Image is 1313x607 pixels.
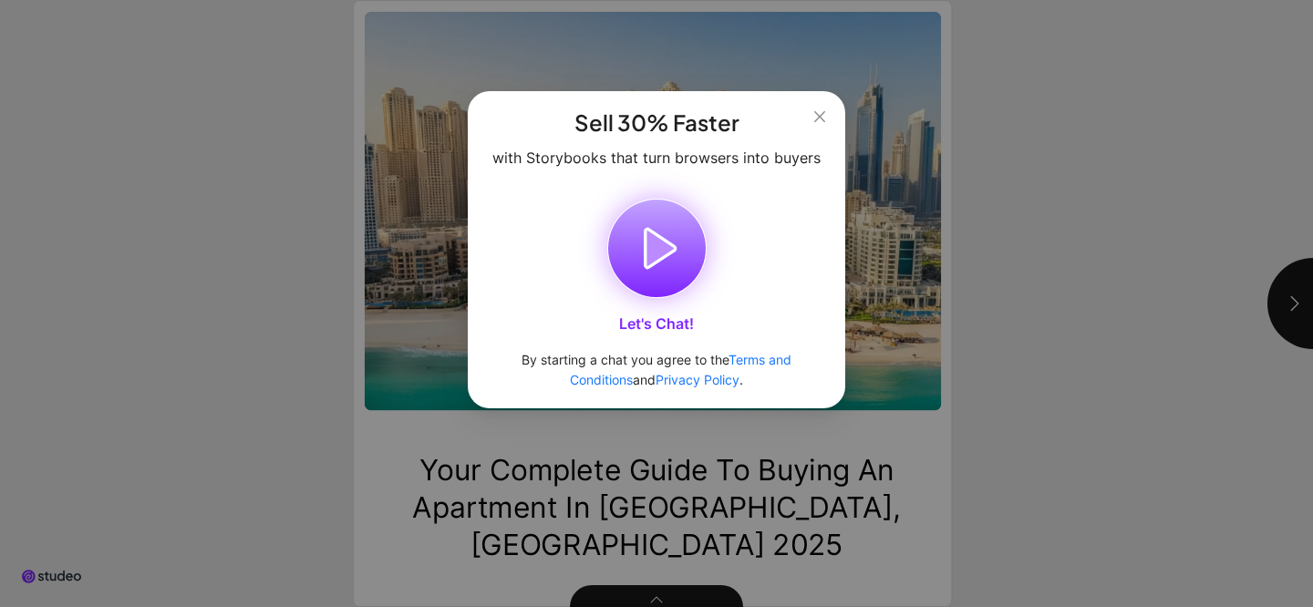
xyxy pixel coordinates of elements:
[607,199,707,298] button: Let's Chat!
[492,147,821,170] span: with Storybooks that turn browsers into buyers
[805,109,834,124] span: Close
[812,109,827,124] span: close
[656,372,739,387] a: Privacy Policy
[490,350,823,390] div: By starting a chat you agree to the and .
[805,102,834,131] button: Close
[619,313,694,335] span: Let's Chat!
[574,109,739,136] h1: Sell 30% Faster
